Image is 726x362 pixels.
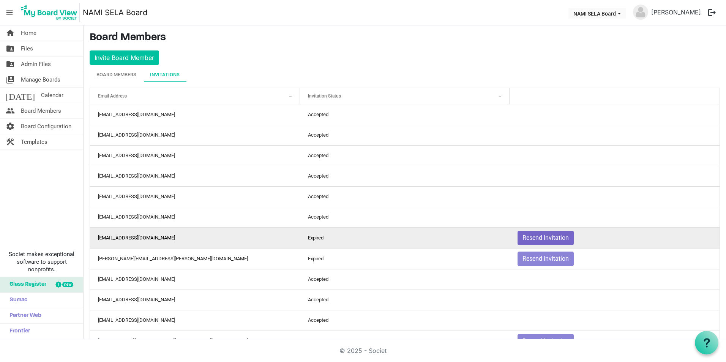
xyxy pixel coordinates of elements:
[19,3,83,22] a: My Board View Logo
[510,186,720,207] td: is template cell column header
[2,5,17,20] span: menu
[300,125,510,145] td: Accepted column header Invitation Status
[300,207,510,227] td: Accepted column header Invitation Status
[6,72,15,87] span: switch_account
[6,134,15,150] span: construction
[510,145,720,166] td: is template cell column header
[90,50,159,65] button: Invite Board Member
[21,119,71,134] span: Board Configuration
[510,207,720,227] td: is template cell column header
[62,282,73,287] div: new
[510,290,720,310] td: is template cell column header
[510,104,720,125] td: is template cell column header
[6,324,30,339] span: Frontier
[83,5,147,20] a: NAMI SELA Board
[6,25,15,41] span: home
[300,331,510,351] td: Expired column header Invitation Status
[21,72,60,87] span: Manage Boards
[300,269,510,290] td: Accepted column header Invitation Status
[300,166,510,186] td: Accepted column header Invitation Status
[6,57,15,72] span: folder_shared
[90,290,300,310] td: bettybtedesco@gmail.com column header Email Address
[704,5,720,20] button: logout
[90,104,300,125] td: mgregoire@namisela.org column header Email Address
[21,103,61,118] span: Board Members
[300,186,510,207] td: Accepted column header Invitation Status
[6,88,35,103] span: [DATE]
[510,125,720,145] td: is template cell column header
[6,277,46,292] span: Glass Register
[21,25,36,41] span: Home
[6,308,41,323] span: Partner Web
[518,334,574,348] button: Resend Invitation
[90,186,300,207] td: docmancina@gmail.com column header Email Address
[90,227,300,248] td: irelsears@alliedpapercompany.com column header Email Address
[648,5,704,20] a: [PERSON_NAME]
[19,3,80,22] img: My Board View Logo
[90,166,300,186] td: amyybarzabal@gmail.com column header Email Address
[90,125,300,145] td: cpulling@namisela.org column header Email Address
[41,88,63,103] span: Calendar
[90,331,300,351] td: cynthia.quigley@lcmchealth.org column header Email Address
[510,310,720,331] td: is template cell column header
[633,5,648,20] img: no-profile-picture.svg
[90,145,300,166] td: acastrolpc@gmail.com column header Email Address
[6,293,27,308] span: Sumac
[510,331,720,351] td: Resend Invitation is template cell column header
[510,269,720,290] td: is template cell column header
[308,93,341,99] span: Invitation Status
[300,290,510,310] td: Accepted column header Invitation Status
[90,248,300,269] td: viviana.aldous@gmail.com column header Email Address
[518,252,574,266] button: Resend Invitation
[300,145,510,166] td: Accepted column header Invitation Status
[300,310,510,331] td: Accepted column header Invitation Status
[21,41,33,56] span: Files
[510,227,720,248] td: Resend Invitation is template cell column header
[90,207,300,227] td: joy4basics@gmail.com column header Email Address
[21,57,51,72] span: Admin Files
[21,134,47,150] span: Templates
[90,269,300,290] td: whartonmuller@gmail.com column header Email Address
[98,93,127,99] span: Email Address
[90,68,720,82] div: tab-header
[150,71,180,79] div: Invitations
[3,250,80,273] span: Societ makes exceptional software to support nonprofits.
[6,41,15,56] span: folder_shared
[510,248,720,269] td: Resend Invitation is template cell column header
[6,103,15,118] span: people
[90,31,720,44] h3: Board Members
[6,119,15,134] span: settings
[518,231,574,245] button: Resend Invitation
[339,347,387,354] a: © 2025 - Societ
[96,71,136,79] div: Board Members
[300,248,510,269] td: Expired column header Invitation Status
[300,227,510,248] td: Expired column header Invitation Status
[300,104,510,125] td: Accepted column header Invitation Status
[568,8,626,19] button: NAMI SELA Board dropdownbutton
[90,310,300,331] td: jessicabrewster@charter.net column header Email Address
[510,166,720,186] td: is template cell column header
